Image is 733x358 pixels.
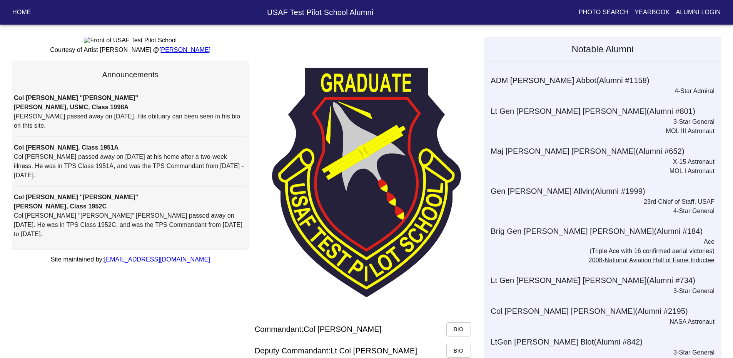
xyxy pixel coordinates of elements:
button: Bio [446,344,471,358]
button: Bio [446,322,471,336]
p: NASA Astronaut [484,317,715,326]
button: Alumni Login [673,5,724,19]
h6: Lt Gen [PERSON_NAME] [PERSON_NAME] (Alumni # 734 ) [491,274,721,286]
h6: ADM [PERSON_NAME] Abbot (Alumni # 1158 ) [491,74,721,87]
p: Alumni Login [676,8,721,17]
h6: Commandant: Col [PERSON_NAME] [255,323,382,335]
a: [EMAIL_ADDRESS][DOMAIN_NAME] [104,256,210,263]
img: Front of USAF Test Pilot School [84,37,177,44]
button: Home [9,5,34,19]
h6: Gen [PERSON_NAME] Allvin (Alumni # 1999 ) [491,185,721,197]
p: (Triple Ace with 16 confirmed aerial victories) [484,246,715,256]
p: 4-Star General [484,206,715,216]
h6: Deputy Commandant: Lt Col [PERSON_NAME] [255,345,417,357]
h6: Announcements [14,68,247,81]
h6: Maj [PERSON_NAME] [PERSON_NAME] (Alumni # 652 ) [491,145,721,157]
h6: Lt Gen [PERSON_NAME] [PERSON_NAME] (Alumni # 801 ) [491,105,721,117]
p: MOL III Astronaut [484,127,715,136]
p: X-15 Astronaut [484,157,715,167]
p: 23rd Chief of Staff, USAF [484,197,715,206]
h5: Notable Alumni [484,37,721,62]
h6: Col [PERSON_NAME] [PERSON_NAME] (Alumni # 2195 ) [491,305,721,317]
p: Col [PERSON_NAME] "[PERSON_NAME]" [PERSON_NAME] passed away on [DATE]. He was in TPS Class 1952C,... [14,211,247,239]
a: 2008-National Aviation Hall of Fame Inductee [589,257,715,263]
p: Photo Search [579,8,629,17]
p: 3-Star General [484,286,715,296]
span: Bio [452,325,465,334]
p: Col [PERSON_NAME] passed away on [DATE] at his home after a two-week illness. He was in TPS Class... [14,152,247,180]
p: [PERSON_NAME] passed away on [DATE]. His obituary can been seen in his bio on this site. [14,112,247,130]
strong: Col [PERSON_NAME], Class 1951A [14,144,119,151]
p: Courtesy of Artist [PERSON_NAME] @ [12,45,249,55]
button: Yearbook [631,5,673,19]
p: 3-Star General [484,117,715,127]
p: MOL I Astronaut [484,167,715,176]
h6: LtGen [PERSON_NAME] Blot (Alumni # 842 ) [491,336,721,348]
p: Ace [484,237,715,246]
p: Yearbook [634,8,670,17]
h6: USAF Test Pilot School Alumni [90,6,551,18]
strong: Col [PERSON_NAME] "[PERSON_NAME]" [PERSON_NAME], Class 1952C [14,194,138,210]
p: Home [12,8,31,17]
p: Site maintained by: [12,255,249,264]
p: 3-Star General [484,348,715,357]
img: TPS Patch [272,68,461,297]
a: [PERSON_NAME] [159,47,211,53]
p: 4-Star Admiral [484,87,715,96]
h6: Brig Gen [PERSON_NAME] [PERSON_NAME] (Alumni # 184 ) [491,225,721,237]
button: Photo Search [576,5,632,19]
span: Bio [452,346,465,356]
strong: Col [PERSON_NAME] "[PERSON_NAME]" [PERSON_NAME], USMC, Class 1998A [14,95,138,110]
